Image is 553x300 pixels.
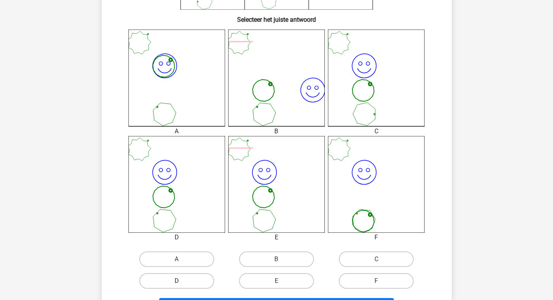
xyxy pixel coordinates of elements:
[239,273,314,289] label: E
[123,233,231,242] div: D
[339,273,414,289] label: F
[139,251,214,267] label: A
[222,127,331,136] div: B
[339,251,414,267] label: C
[322,127,430,136] div: C
[322,233,430,242] div: F
[239,251,314,267] label: B
[123,127,231,136] div: A
[114,10,439,23] h6: Selecteer het juiste antwoord
[139,273,214,289] label: D
[222,233,331,242] div: E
